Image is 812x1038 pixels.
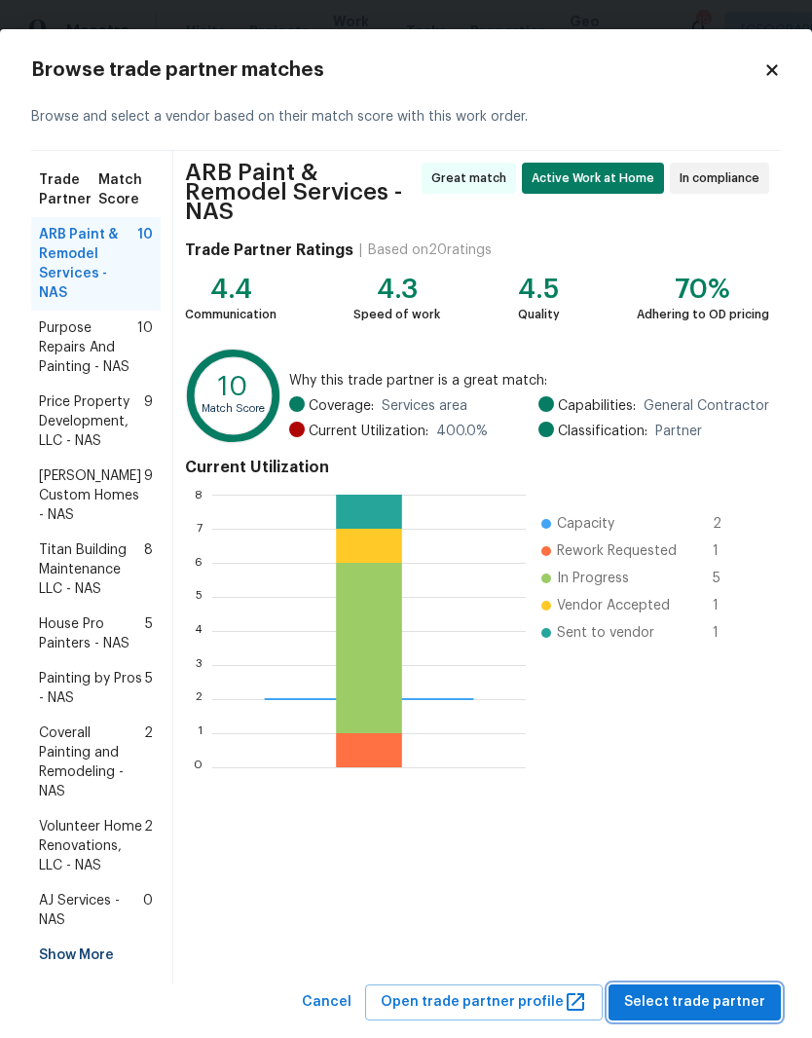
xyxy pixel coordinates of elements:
text: Match Score [202,403,265,414]
text: 6 [195,556,203,568]
span: General Contractor [644,396,769,416]
div: 70% [637,279,769,299]
span: Active Work at Home [532,168,662,188]
span: 9 [144,392,153,451]
span: Coverage: [309,396,374,416]
span: 8 [144,540,153,599]
div: 4.5 [518,279,560,299]
h4: Current Utilization [185,458,769,477]
span: ARB Paint & Remodel Services - NAS [185,163,416,221]
span: Purpose Repairs And Painting - NAS [39,318,137,377]
div: Adhering to OD pricing [637,305,769,324]
span: 10 [137,318,153,377]
span: Open trade partner profile [381,990,587,1015]
div: Show More [31,938,161,973]
span: 2 [713,514,744,534]
span: Partner [655,422,702,441]
span: Sent to vendor [557,623,654,643]
span: In Progress [557,569,629,588]
div: Communication [185,305,277,324]
span: Classification: [558,422,647,441]
span: Current Utilization: [309,422,428,441]
span: In compliance [680,168,767,188]
h4: Trade Partner Ratings [185,241,353,260]
span: House Pro Painters - NAS [39,614,145,653]
span: Volunteer Home Renovations, LLC - NAS [39,817,144,875]
text: 4 [195,624,203,636]
span: 10 [137,225,153,303]
span: 9 [144,466,153,525]
span: 5 [145,614,153,653]
div: | [353,241,368,260]
span: Trade Partner [39,170,98,209]
span: Why this trade partner is a great match: [289,371,769,390]
span: 1 [713,541,744,561]
span: Capacity [557,514,614,534]
div: Based on 20 ratings [368,241,492,260]
text: 8 [195,488,203,500]
button: Cancel [294,984,359,1020]
span: Titan Building Maintenance LLC - NAS [39,540,144,599]
button: Open trade partner profile [365,984,603,1020]
div: Speed of work [353,305,440,324]
span: 5 [145,669,153,708]
span: 2 [144,723,153,801]
span: 1 [713,596,744,615]
div: Quality [518,305,560,324]
text: 2 [196,692,203,704]
div: Browse and select a vendor based on their match score with this work order. [31,84,781,151]
span: AJ Services - NAS [39,891,143,930]
span: Rework Requested [557,541,677,561]
span: Great match [431,168,514,188]
span: ARB Paint & Remodel Services - NAS [39,225,137,303]
text: 1 [198,726,203,738]
span: Capabilities: [558,396,636,416]
h2: Browse trade partner matches [31,60,763,80]
text: 7 [197,522,203,534]
span: Select trade partner [624,990,765,1015]
span: Match Score [98,170,153,209]
div: 4.4 [185,279,277,299]
span: [PERSON_NAME] Custom Homes - NAS [39,466,144,525]
span: Coverall Painting and Remodeling - NAS [39,723,144,801]
span: 0 [143,891,153,930]
span: Vendor Accepted [557,596,670,615]
span: 400.0 % [436,422,488,441]
text: 0 [194,760,203,772]
span: Price Property Development, LLC - NAS [39,392,144,451]
text: 5 [196,590,203,602]
span: Painting by Pros - NAS [39,669,145,708]
span: 1 [713,623,744,643]
span: 5 [713,569,744,588]
button: Select trade partner [609,984,781,1020]
div: 4.3 [353,279,440,299]
text: 10 [218,374,247,400]
span: 2 [144,817,153,875]
text: 3 [196,658,203,670]
span: Cancel [302,990,351,1015]
span: Services area [382,396,467,416]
